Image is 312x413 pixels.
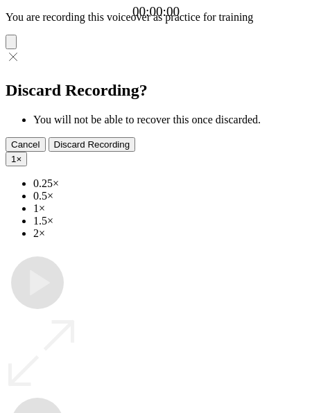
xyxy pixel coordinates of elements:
button: Discard Recording [49,137,136,152]
h2: Discard Recording? [6,81,306,100]
a: 00:00:00 [132,4,180,19]
li: 1× [33,202,306,215]
button: 1× [6,152,27,166]
li: 0.25× [33,177,306,190]
li: 0.5× [33,190,306,202]
li: 1.5× [33,215,306,227]
button: Cancel [6,137,46,152]
p: You are recording this voiceover as practice for training [6,11,306,24]
li: 2× [33,227,306,240]
span: 1 [11,154,16,164]
li: You will not be able to recover this once discarded. [33,114,306,126]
